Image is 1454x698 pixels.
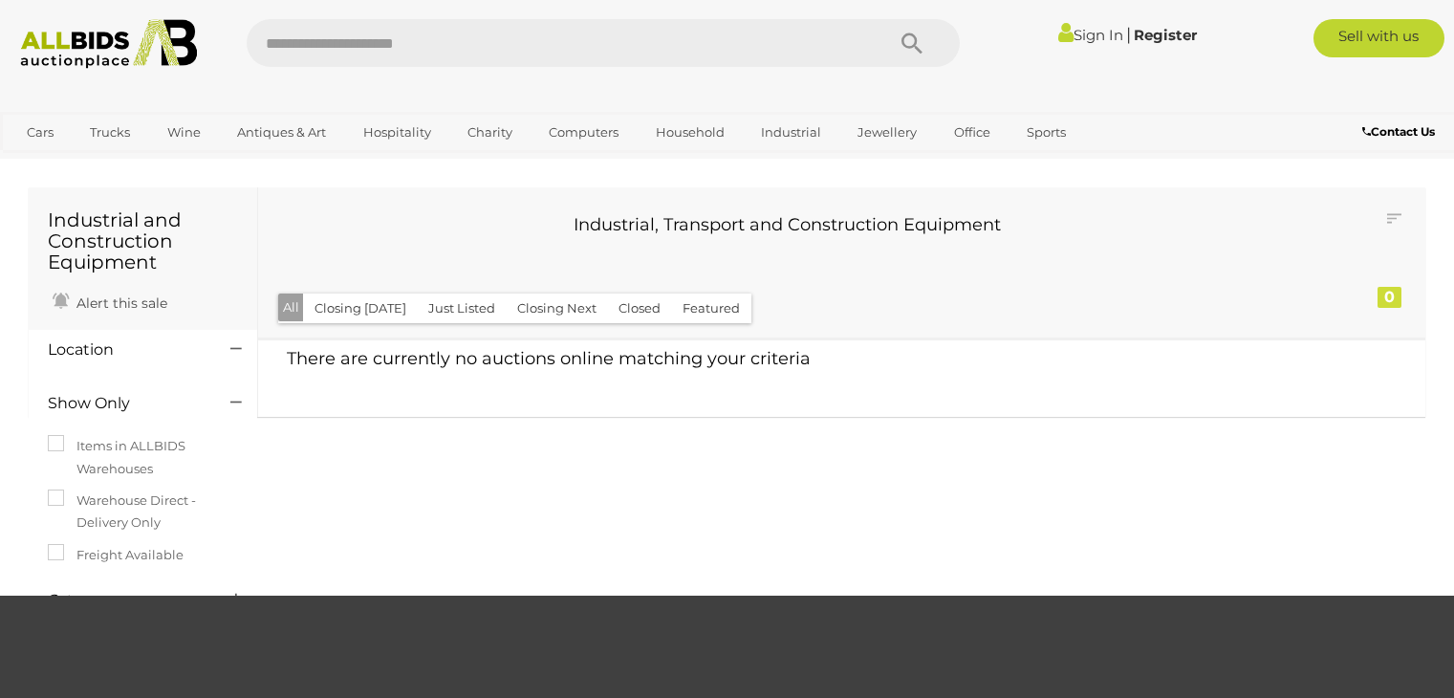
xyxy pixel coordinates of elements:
[506,294,608,323] button: Closing Next
[749,117,834,148] a: Industrial
[287,348,811,369] span: There are currently no auctions online matching your criteria
[48,209,238,273] h1: Industrial and Construction Equipment
[1313,19,1444,57] a: Sell with us
[942,117,1003,148] a: Office
[48,544,184,566] label: Freight Available
[1014,117,1078,148] a: Sports
[1126,24,1131,45] span: |
[155,117,213,148] a: Wine
[48,490,238,534] label: Warehouse Direct - Delivery Only
[11,19,207,69] img: Allbids.com.au
[351,117,444,148] a: Hospitality
[77,117,142,148] a: Trucks
[48,435,238,480] label: Items in ALLBIDS Warehouses
[72,294,167,312] span: Alert this sale
[48,592,202,609] h4: Category
[14,117,66,148] a: Cars
[303,294,418,323] button: Closing [DATE]
[14,148,175,180] a: [GEOGRAPHIC_DATA]
[671,294,751,323] button: Featured
[607,294,672,323] button: Closed
[1362,121,1440,142] a: Contact Us
[1134,26,1197,44] a: Register
[417,294,507,323] button: Just Listed
[455,117,525,148] a: Charity
[643,117,737,148] a: Household
[48,341,202,359] h4: Location
[225,117,338,148] a: Antiques & Art
[1362,124,1435,139] b: Contact Us
[536,117,631,148] a: Computers
[48,287,172,316] a: Alert this sale
[845,117,929,148] a: Jewellery
[1058,26,1123,44] a: Sign In
[278,294,304,321] button: All
[864,19,960,67] button: Search
[48,395,202,412] h4: Show Only
[292,216,1283,235] h3: Industrial, Transport and Construction Equipment
[1378,287,1401,308] div: 0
